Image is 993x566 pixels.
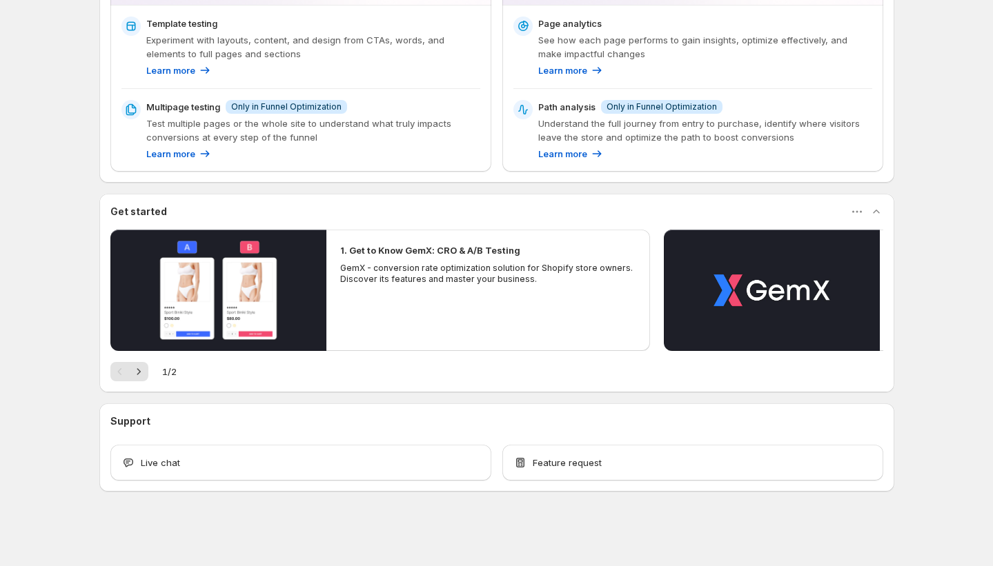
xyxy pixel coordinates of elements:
[129,362,148,381] button: Next
[146,147,212,161] a: Learn more
[146,117,480,144] p: Test multiple pages or the whole site to understand what truly impacts conversions at every step ...
[607,101,717,112] span: Only in Funnel Optimization
[110,230,326,351] button: Play video
[146,100,220,114] p: Multipage testing
[538,147,604,161] a: Learn more
[538,17,602,30] p: Page analytics
[340,243,520,257] h2: 1. Get to Know GemX: CRO & A/B Testing
[162,365,177,378] span: 1 / 2
[231,101,342,112] span: Only in Funnel Optimization
[533,456,602,469] span: Feature request
[146,147,195,161] p: Learn more
[538,63,604,77] a: Learn more
[146,17,217,30] p: Template testing
[146,33,480,61] p: Experiment with layouts, content, and design from CTAs, words, and elements to full pages and sec...
[141,456,180,469] span: Live chat
[146,63,195,77] p: Learn more
[664,230,880,351] button: Play video
[110,362,148,381] nav: Pagination
[538,117,872,144] p: Understand the full journey from entry to purchase, identify where visitors leave the store and o...
[340,263,637,285] p: GemX - conversion rate optimization solution for Shopify store owners. Discover its features and ...
[538,147,587,161] p: Learn more
[146,63,212,77] a: Learn more
[538,63,587,77] p: Learn more
[538,33,872,61] p: See how each page performs to gain insights, optimize effectively, and make impactful changes
[538,100,596,114] p: Path analysis
[110,205,167,219] h3: Get started
[110,414,150,428] h3: Support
